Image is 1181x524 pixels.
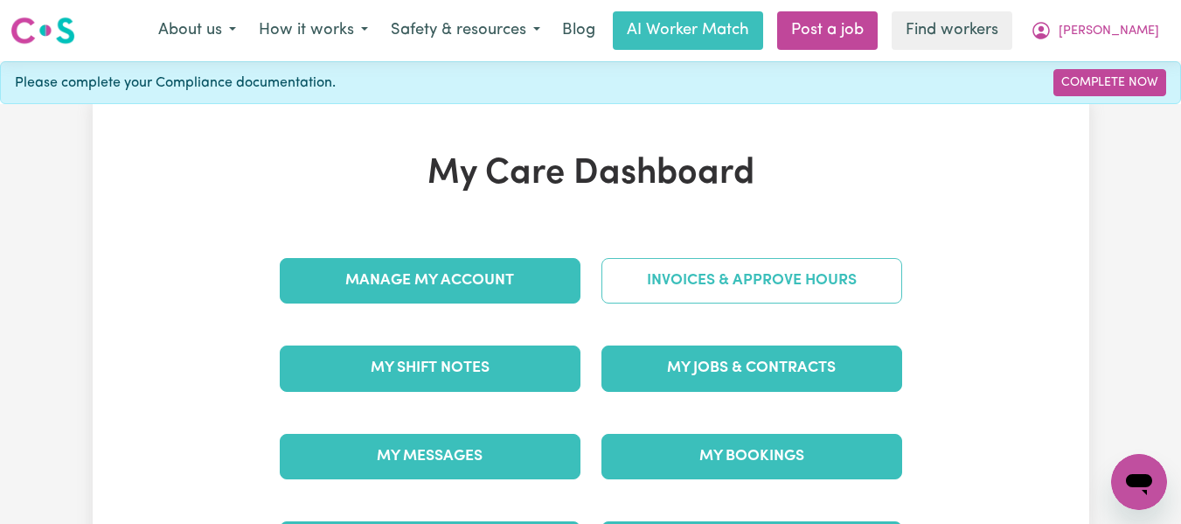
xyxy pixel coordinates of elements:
[15,73,336,94] span: Please complete your Compliance documentation.
[1111,454,1167,510] iframe: Button to launch messaging window
[10,10,75,51] a: Careseekers logo
[379,12,552,49] button: Safety & resources
[280,434,580,479] a: My Messages
[892,11,1012,50] a: Find workers
[1019,12,1171,49] button: My Account
[601,258,902,304] a: Invoices & Approve Hours
[552,11,606,50] a: Blog
[269,153,913,195] h1: My Care Dashboard
[601,434,902,479] a: My Bookings
[1053,69,1166,96] a: Complete Now
[777,11,878,50] a: Post a job
[147,12,247,49] button: About us
[280,346,580,391] a: My Shift Notes
[601,346,902,391] a: My Jobs & Contracts
[280,258,580,304] a: Manage My Account
[10,15,75,46] img: Careseekers logo
[613,11,763,50] a: AI Worker Match
[1059,22,1159,41] span: [PERSON_NAME]
[247,12,379,49] button: How it works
